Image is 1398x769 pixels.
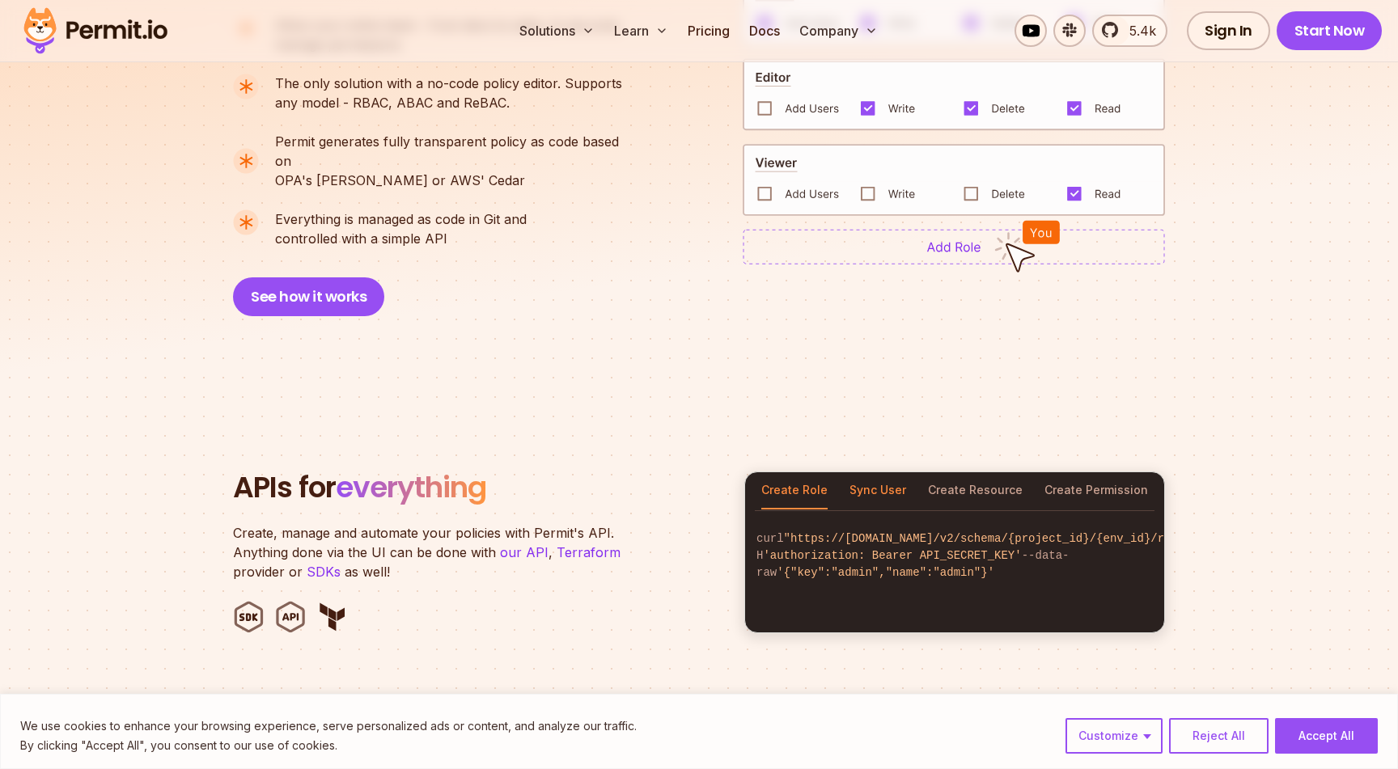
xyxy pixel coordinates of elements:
[849,472,906,509] button: Sync User
[1092,15,1167,47] a: 5.4k
[1187,11,1270,50] a: Sign In
[793,15,884,47] button: Company
[20,736,637,755] p: By clicking "Accept All", you consent to our use of cookies.
[336,467,486,508] span: everything
[1044,472,1148,509] button: Create Permission
[233,277,384,316] button: See how it works
[743,15,786,47] a: Docs
[500,544,549,560] a: our API
[1277,11,1383,50] a: Start Now
[307,564,341,580] a: SDKs
[275,74,622,93] span: The only solution with a no-code policy editor. Supports
[233,471,725,504] h2: APIs for
[928,472,1023,509] button: Create Resource
[1120,21,1156,40] span: 5.4k
[763,549,1021,562] span: 'authorization: Bearer API_SECRET_KEY'
[16,3,175,58] img: Permit logo
[1169,718,1269,754] button: Reject All
[20,716,637,736] p: We use cookies to enhance your browsing experience, serve personalized ads or content, and analyz...
[745,518,1164,594] code: curl -H --data-raw
[275,74,622,112] p: any model - RBAC, ABAC and ReBAC.
[608,15,675,47] button: Learn
[681,15,736,47] a: Pricing
[275,209,527,248] p: controlled with a simple API
[784,532,1198,545] span: "https://[DOMAIN_NAME]/v2/schema/{project_id}/{env_id}/roles"
[1275,718,1378,754] button: Accept All
[275,132,636,171] span: Permit generates fully transparent policy as code based on
[1065,718,1163,754] button: Customize
[275,209,527,229] span: Everything is managed as code in Git and
[513,15,601,47] button: Solutions
[275,132,636,190] p: OPA's [PERSON_NAME] or AWS' Cedar
[761,472,828,509] button: Create Role
[777,566,994,579] span: '{"key":"admin","name":"admin"}'
[233,523,638,581] p: Create, manage and automate your policies with Permit's API. Anything done via the UI can be done...
[557,544,621,560] a: Terraform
